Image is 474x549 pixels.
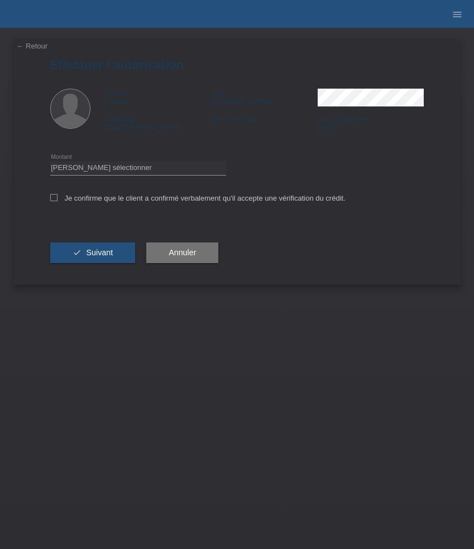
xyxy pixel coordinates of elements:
[146,242,218,264] button: Annuler
[17,42,48,50] a: ← Retour
[50,242,136,264] button: check Suivant
[169,248,196,257] span: Annuler
[50,194,346,202] label: Je confirme que le client a confirmé verbalement qu'il accepte une vérification du crédit.
[73,248,82,257] i: check
[106,89,212,105] div: Jordan
[318,115,424,132] div: [DATE]
[212,116,258,123] span: Permis de séjour
[452,9,463,20] i: menu
[318,116,368,123] span: Date d'immigration
[212,115,318,132] div: C
[446,11,468,17] a: menu
[106,90,128,96] span: Prénom
[86,248,113,257] span: Suivant
[106,116,135,123] span: Nationalité
[212,90,224,96] span: Nom
[50,58,424,72] h1: Effectuer l’autorisation
[106,115,212,132] div: [GEOGRAPHIC_DATA]
[212,89,318,105] div: [PERSON_NAME]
